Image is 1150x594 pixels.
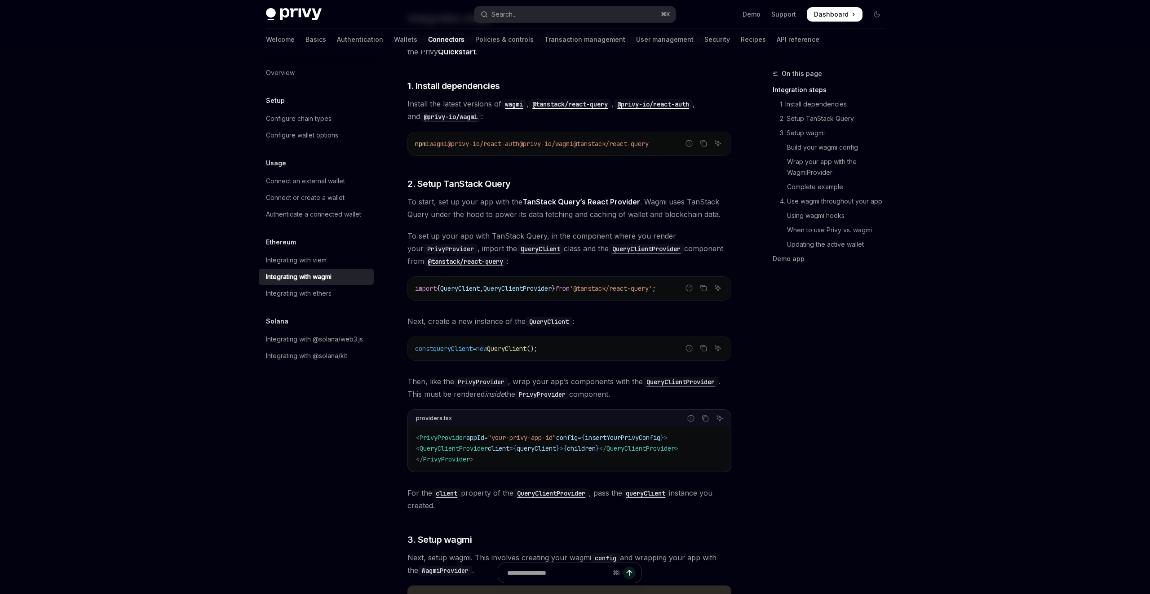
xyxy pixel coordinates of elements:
code: QueryClientProvider [643,377,718,387]
span: < [416,434,420,442]
span: QueryClient [487,345,526,353]
span: } [596,444,599,452]
span: For the property of the , pass the instance you created. [407,487,731,512]
a: 4. Use wagmi throughout your app [773,194,891,208]
code: PrivyProvider [454,377,508,387]
a: Policies & controls [475,29,534,50]
code: PrivyProvider [515,390,569,399]
span: @privy-io/wagmi [519,140,573,148]
span: QueryClientProvider [606,444,675,452]
code: queryClient [622,488,669,498]
div: Integrating with viem [266,255,327,266]
a: @privy-io/wagmi [420,112,481,121]
span: @tanstack/react-query [573,140,649,148]
a: Dashboard [807,7,862,22]
span: Install the latest versions of , , , and : [407,98,731,123]
div: Configure chain types [266,113,332,124]
h5: Ethereum [266,237,296,248]
div: Overview [266,67,295,78]
span: < [416,444,420,452]
span: } [552,284,555,293]
a: Security [704,29,730,50]
div: Search... [491,9,517,20]
a: Quickstart [438,47,476,57]
span: Next, setup wagmi. This involves creating your wagmi and wrapping your app with the . [407,551,731,576]
button: Copy the contents from the code block [698,342,709,354]
a: Wrap your app with the WagmiProvider [773,155,891,180]
span: config [556,434,578,442]
a: API reference [777,29,819,50]
a: TanStack Query’s React Provider [522,197,640,207]
span: wagmi [429,140,447,148]
code: @privy-io/wagmi [420,112,481,122]
button: Copy the contents from the code block [698,137,709,149]
span: = [509,444,513,452]
span: (); [526,345,537,353]
a: Using wagmi hooks [773,208,891,223]
a: Integrating with @solana/kit [259,348,374,364]
a: Connectors [428,29,464,50]
a: QueryClientProvider [643,377,718,386]
span: ⌘ K [661,11,670,18]
code: wagmi [501,99,526,109]
span: from [555,284,570,293]
span: 1. Install dependencies [407,80,500,92]
a: Basics [305,29,326,50]
span: Next, create a new instance of the : [407,315,731,328]
a: 3. Setup wagmi [773,126,891,140]
span: Dashboard [814,10,849,19]
a: 2. Setup TanStack Query [773,111,891,126]
code: QueryClient [526,317,572,327]
span: client [488,444,509,452]
a: Recipes [741,29,766,50]
a: User management [636,29,694,50]
code: @tanstack/react-query [424,257,507,266]
button: Report incorrect code [683,342,695,354]
button: Copy the contents from the code block [699,412,711,424]
span: PrivyProvider [423,455,470,463]
a: Overview [259,65,374,81]
a: 1. Install dependencies [773,97,891,111]
span: QueryClient [440,284,480,293]
a: Welcome [266,29,295,50]
a: Integrating with ethers [259,285,374,301]
div: Integrating with wagmi [266,271,332,282]
div: providers.tsx [416,412,452,424]
button: Ask AI [712,137,724,149]
a: Integrating with wagmi [259,269,374,285]
h5: Usage [266,158,286,168]
span: QueryClientProvider [483,284,552,293]
div: Configure wallet options [266,130,338,141]
code: QueryClient [517,244,564,254]
span: ; [652,284,656,293]
button: Copy the contents from the code block [698,282,709,294]
div: Connect an external wallet [266,176,345,186]
span: </ [416,455,423,463]
a: QueryClient [517,244,564,253]
button: Report incorrect code [683,282,695,294]
span: { [563,444,567,452]
a: Updating the active wallet [773,237,891,252]
button: Send message [623,567,636,579]
a: @tanstack/react-query [529,99,611,108]
a: Complete example [773,180,891,194]
span: = [578,434,581,442]
span: import [415,284,437,293]
a: Support [771,10,796,19]
span: { [581,434,585,442]
span: To start, set up your app with the . Wagmi uses TanStack Query under the hood to power its data f... [407,195,731,221]
button: Ask AI [712,282,724,294]
span: } [660,434,664,442]
span: PrivyProvider [420,434,466,442]
a: @tanstack/react-query [424,257,507,266]
a: queryClient [622,488,669,497]
span: </ [599,444,606,452]
a: Connect or create a wallet [259,190,374,206]
span: new [476,345,487,353]
code: PrivyProvider [424,244,478,254]
span: { [513,444,517,452]
span: > [664,434,668,442]
a: Wallets [394,29,417,50]
span: queryClient [433,345,473,353]
span: { [437,284,440,293]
